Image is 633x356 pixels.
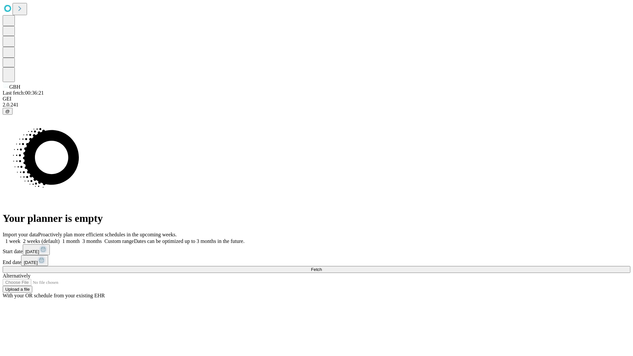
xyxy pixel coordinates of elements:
[3,244,630,255] div: Start date
[3,102,630,108] div: 2.0.241
[3,293,105,298] span: With your OR schedule from your existing EHR
[82,238,102,244] span: 3 months
[23,244,50,255] button: [DATE]
[3,273,30,279] span: Alternatively
[5,109,10,114] span: @
[62,238,80,244] span: 1 month
[3,266,630,273] button: Fetch
[5,238,20,244] span: 1 week
[3,212,630,224] h1: Your planner is empty
[3,255,630,266] div: End date
[24,260,38,265] span: [DATE]
[38,232,177,237] span: Proactively plan more efficient schedules in the upcoming weeks.
[23,238,60,244] span: 2 weeks (default)
[3,232,38,237] span: Import your data
[3,96,630,102] div: GEI
[9,84,20,90] span: GBH
[311,267,322,272] span: Fetch
[3,90,44,96] span: Last fetch: 00:36:21
[25,249,39,254] span: [DATE]
[105,238,134,244] span: Custom range
[134,238,244,244] span: Dates can be optimized up to 3 months in the future.
[3,108,13,115] button: @
[3,286,32,293] button: Upload a file
[21,255,48,266] button: [DATE]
